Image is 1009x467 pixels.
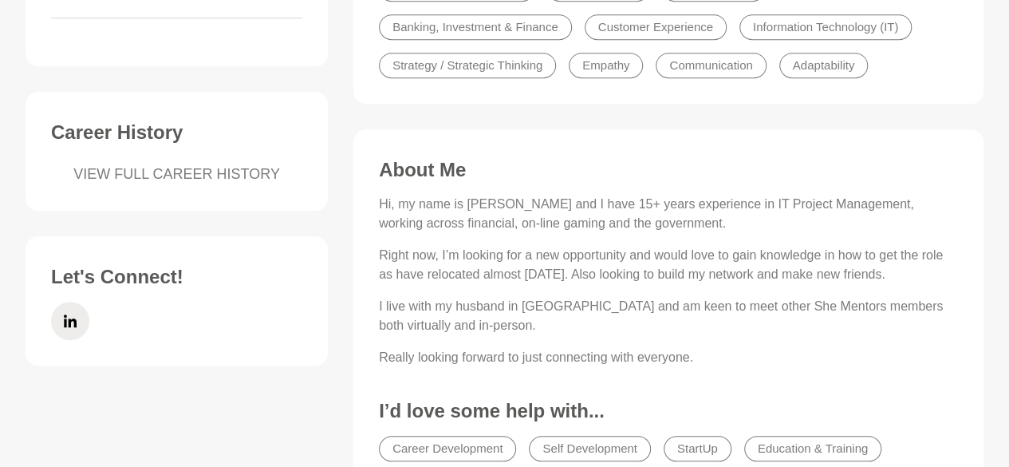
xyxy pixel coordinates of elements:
[51,121,302,144] h3: Career History
[379,158,958,182] h3: About Me
[379,195,958,233] p: Hi, my name is [PERSON_NAME] and I have 15+ years experience in IT Project Management, working ac...
[51,302,89,340] a: LinkedIn
[51,164,302,185] a: VIEW FULL CAREER HISTORY
[379,399,958,423] h3: I’d love some help with...
[379,297,958,335] p: I live with my husband in [GEOGRAPHIC_DATA] and am keen to meet other She Mentors members both vi...
[379,348,958,367] p: Really looking forward to just connecting with everyone.
[51,265,302,289] h3: Let's Connect!
[379,246,958,284] p: Right now, I’m looking for a new opportunity and would love to gain knowledge in how to get the r...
